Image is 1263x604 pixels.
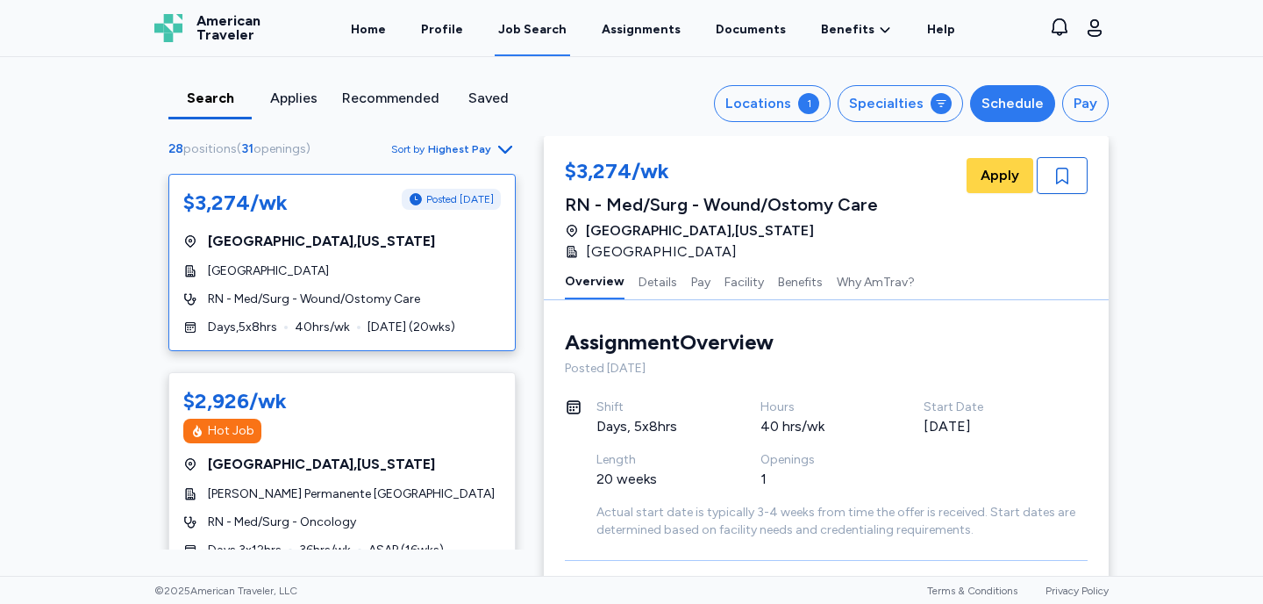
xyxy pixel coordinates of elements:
span: RN - Med/Surg - Wound/Ostomy Care [208,291,420,308]
button: Specialties [838,85,963,122]
span: 36 hrs/wk [299,542,351,559]
div: Schedule [981,93,1044,114]
button: Facility [724,262,764,299]
div: Search [175,88,245,109]
span: 31 [241,141,253,156]
div: Pay [1074,93,1097,114]
div: Hot Job [208,422,254,440]
div: Hours [760,399,882,416]
div: $3,274/wk [565,157,878,189]
div: Start Date [924,399,1045,416]
span: RN - Med/Surg - Oncology [208,514,356,531]
a: Benefits [821,21,892,39]
div: Length [596,451,718,469]
a: Privacy Policy [1045,585,1109,597]
button: Benefits [778,262,823,299]
span: [GEOGRAPHIC_DATA] , [US_STATE] [208,454,435,475]
div: 1 [760,469,882,490]
span: [GEOGRAPHIC_DATA] , [US_STATE] [208,231,435,252]
div: 40 hrs/wk [760,416,882,437]
button: Sort byHighest Pay [391,139,516,160]
button: Why AmTrav? [837,262,915,299]
button: Apply [967,158,1033,193]
div: Job Search [498,21,567,39]
div: Specialties [849,93,924,114]
span: [PERSON_NAME] Permanente [GEOGRAPHIC_DATA] [208,485,495,503]
div: 1 [798,93,819,114]
span: Apply [981,165,1019,186]
div: [DATE] [924,416,1045,437]
button: Pay [691,262,710,299]
span: positions [183,141,237,156]
button: Pay [1062,85,1109,122]
div: Actual start date is typically 3-4 weeks from time the offer is received. Start dates are determi... [596,504,1088,539]
div: $3,274/wk [183,189,288,217]
div: RN - Med/Surg - Wound/Ostomy Care [565,192,878,217]
span: Days , 3 x 12 hrs [208,542,282,559]
div: $2,926/wk [183,387,287,415]
span: ASAP ( 16 wks) [368,542,444,559]
span: 40 hrs/wk [295,319,350,336]
span: [GEOGRAPHIC_DATA] , [US_STATE] [586,220,814,241]
a: Job Search [495,2,570,56]
span: [GEOGRAPHIC_DATA] [586,241,737,262]
div: Assignment Overview [565,328,774,356]
div: Openings [760,451,882,469]
span: [GEOGRAPHIC_DATA] [208,262,329,280]
div: 20 weeks [596,469,718,490]
a: Terms & Conditions [927,585,1017,597]
span: [DATE] ( 20 wks) [367,319,455,336]
span: Benefits [821,21,874,39]
span: Sort by [391,142,425,156]
span: 28 [168,141,183,156]
button: Details [639,262,677,299]
button: Overview [565,262,624,299]
span: © 2025 American Traveler, LLC [154,584,297,598]
div: Applies [259,88,328,109]
div: ( ) [168,140,318,158]
div: Posted [DATE] [565,360,1088,377]
button: Locations1 [714,85,831,122]
div: Saved [453,88,523,109]
span: Highest Pay [428,142,491,156]
span: Days , 5 x 8 hrs [208,319,277,336]
div: Locations [725,93,791,114]
img: Logo [154,14,182,42]
div: Shift [596,399,718,416]
span: American Traveler [196,14,260,42]
div: Days, 5x8hrs [596,416,718,437]
button: Schedule [970,85,1055,122]
span: openings [253,141,306,156]
div: Recommended [342,88,439,109]
span: Posted [DATE] [426,192,494,206]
